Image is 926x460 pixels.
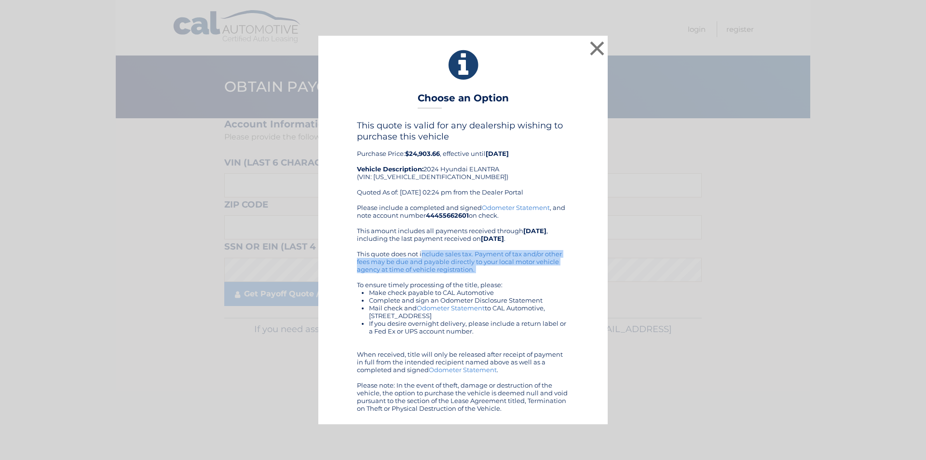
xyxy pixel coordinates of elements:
b: 44455662601 [426,211,469,219]
li: If you desire overnight delivery, please include a return label or a Fed Ex or UPS account number. [369,320,569,335]
h3: Choose an Option [418,92,509,109]
a: Odometer Statement [482,204,550,211]
a: Odometer Statement [417,304,485,312]
b: [DATE] [481,235,504,242]
li: Mail check and to CAL Automotive, [STREET_ADDRESS] [369,304,569,320]
strong: Vehicle Description: [357,165,423,173]
a: Odometer Statement [429,366,497,374]
div: Please include a completed and signed , and note account number on check. This amount includes al... [357,204,569,412]
b: [DATE] [486,150,509,157]
b: $24,903.66 [405,150,440,157]
li: Make check payable to CAL Automotive [369,289,569,296]
b: [DATE] [523,227,546,235]
h4: This quote is valid for any dealership wishing to purchase this vehicle [357,120,569,141]
button: × [587,39,607,58]
div: Purchase Price: , effective until 2024 Hyundai ELANTRA (VIN: [US_VEHICLE_IDENTIFICATION_NUMBER]) ... [357,120,569,203]
li: Complete and sign an Odometer Disclosure Statement [369,296,569,304]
